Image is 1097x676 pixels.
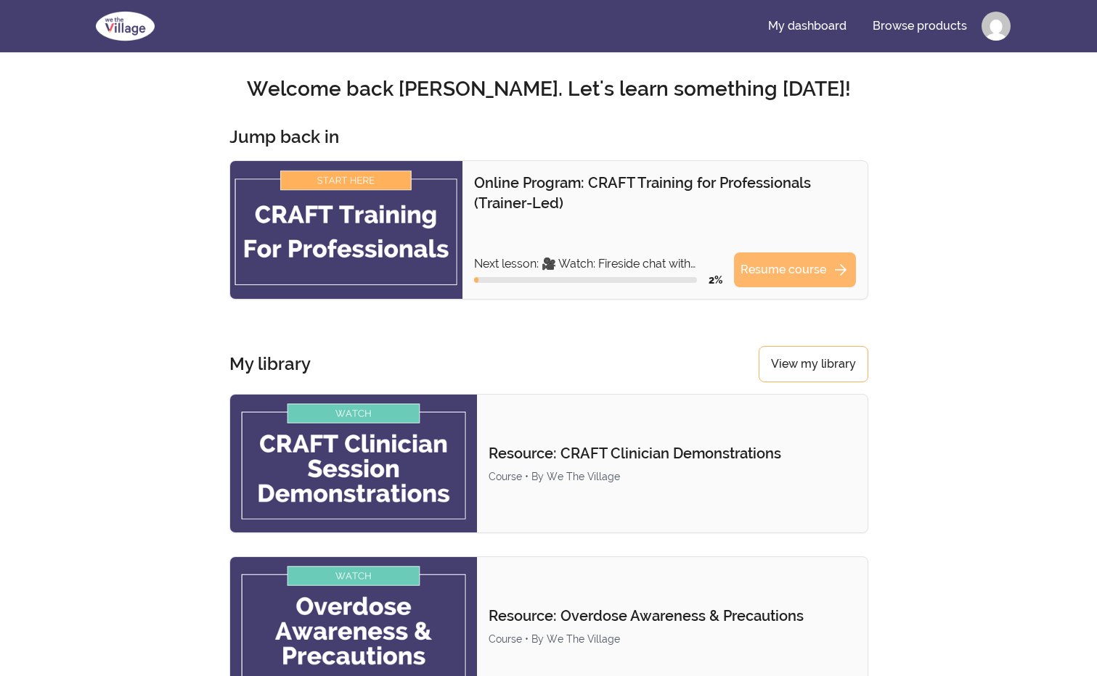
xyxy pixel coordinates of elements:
p: Resource: Overdose Awareness & Precautions [489,606,855,626]
p: Online Program: CRAFT Training for Professionals (Trainer-Led) [474,173,856,213]
a: View my library [759,346,868,382]
span: arrow_forward [832,261,849,279]
p: Resource: CRAFT Clinician Demonstrations [489,443,855,463]
div: Course • By We The Village [489,632,855,646]
a: Browse products [861,9,979,44]
h2: Welcome back [PERSON_NAME]. Let's learn something [DATE]! [87,76,1011,102]
span: 2 % [709,274,722,286]
div: Course • By We The Village [489,469,855,484]
nav: Main [757,9,1011,44]
p: Next lesson: 🎥 Watch: Fireside chat with [PERSON_NAME] [474,255,722,273]
img: Profile image for Lisa Naab [982,12,1011,41]
a: Resume coursearrow_forward [734,252,856,287]
img: Product image for Online Program: CRAFT Training for Professionals (Trainer-Led) [230,161,462,299]
h3: Jump back in [229,125,339,149]
h3: My library [229,353,311,376]
img: Product image for Resource: CRAFT Clinician Demonstrations [230,395,478,532]
div: Course progress [474,277,697,283]
img: We The Village logo [87,9,163,44]
a: Product image for Resource: CRAFT Clinician DemonstrationsResource: CRAFT Clinician Demonstration... [229,394,868,533]
a: My dashboard [757,9,858,44]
